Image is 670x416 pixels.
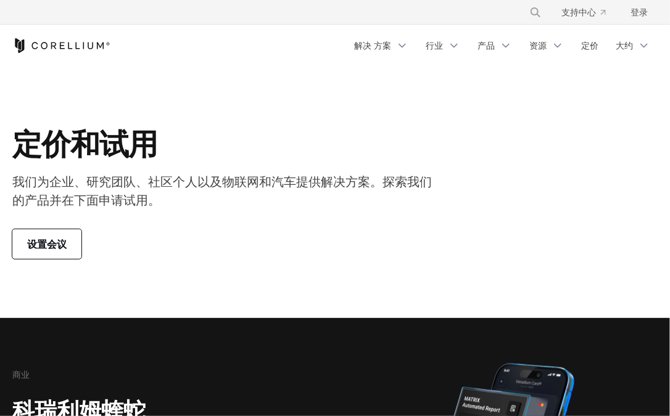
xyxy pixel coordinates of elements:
[621,1,658,23] a: 登录
[529,39,547,52] font: 资源
[27,237,67,251] span: 设置会议
[561,6,596,18] font: 支持中心
[12,173,434,210] p: 我们为企业、研究团队、社区个人以及物联网和汽车提供解决方案。探索我们的产品并在下面申请试用。
[12,38,110,53] a: 科瑞利姆主页
[347,35,658,57] div: 导航菜单
[515,1,658,23] div: 导航菜单
[12,229,81,259] a: 设置会议
[616,39,633,52] font: 大约
[524,1,547,23] button: 搜索
[574,35,606,57] a: 定价
[12,369,30,380] h6: 商业
[426,39,443,52] font: 行业
[354,39,391,52] font: 解决 方案
[478,39,495,52] font: 产品
[12,126,434,163] h1: 定价和试用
